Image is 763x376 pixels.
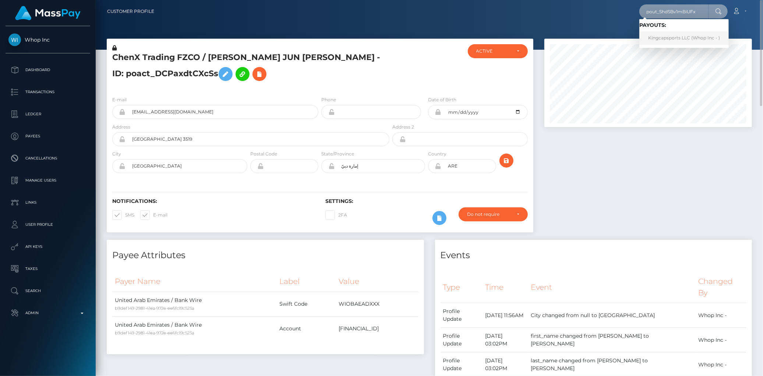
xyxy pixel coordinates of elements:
[336,316,418,341] td: [FINANCIAL_ID]
[6,83,90,101] a: Transactions
[441,249,747,262] h4: Events
[6,36,90,43] span: Whop Inc
[325,198,527,204] h6: Settings:
[639,31,729,45] a: Kingcapsports LLC (Whop Inc - )
[112,198,314,204] h6: Notifications:
[483,328,528,352] td: [DATE] 03:02PM
[459,207,527,221] button: Do not require
[639,22,729,28] h6: Payouts:
[8,34,21,46] img: Whop Inc
[392,124,414,130] label: Address 2
[8,241,87,252] p: API Keys
[6,127,90,145] a: Payees
[112,124,130,130] label: Address
[6,215,90,234] a: User Profile
[325,210,347,220] label: 2FA
[115,306,194,311] small: b9def149-2981-41ea-972e-ee6fc19c523a
[321,96,336,103] label: Phone
[428,96,456,103] label: Date of Birth
[6,149,90,168] a: Cancellations
[321,151,354,157] label: State/Province
[441,303,483,328] td: Profile Update
[528,328,696,352] td: first_name changed from [PERSON_NAME] to [PERSON_NAME]
[476,48,511,54] div: ACTIVE
[639,4,709,18] input: Search...
[115,330,194,335] small: b9def149-2981-41ea-972e-ee6fc19c523a
[6,61,90,79] a: Dashboard
[8,175,87,186] p: Manage Users
[467,211,511,217] div: Do not require
[15,6,81,20] img: MassPay Logo
[8,308,87,319] p: Admin
[696,271,746,303] th: Changed By
[441,271,483,303] th: Type
[8,109,87,120] p: Ledger
[6,193,90,212] a: Links
[528,271,696,303] th: Event
[8,263,87,274] p: Taxes
[483,271,528,303] th: Time
[277,292,336,316] td: Swift Code
[112,52,385,85] h5: ChenX Trading FZCO / [PERSON_NAME] JUN [PERSON_NAME] - ID: poact_DCPaxdtCXcSs
[8,285,87,296] p: Search
[112,292,277,316] td: United Arab Emirates / Bank Wire
[107,4,154,19] a: Customer Profile
[483,303,528,328] td: [DATE] 11:56AM
[250,151,277,157] label: Postal Code
[112,249,418,262] h4: Payee Attributes
[6,238,90,256] a: API Keys
[6,304,90,322] a: Admin
[112,210,134,220] label: SMS
[140,210,167,220] label: E-mail
[6,105,90,123] a: Ledger
[336,271,418,292] th: Value
[8,64,87,75] p: Dashboard
[8,131,87,142] p: Payees
[336,292,418,316] td: WIOBAEADXXX
[112,96,127,103] label: E-mail
[6,260,90,278] a: Taxes
[8,219,87,230] p: User Profile
[428,151,446,157] label: Country
[8,197,87,208] p: Links
[696,328,746,352] td: Whop Inc -
[696,303,746,328] td: Whop Inc -
[277,316,336,341] td: Account
[6,282,90,300] a: Search
[112,271,277,292] th: Payer Name
[8,153,87,164] p: Cancellations
[441,328,483,352] td: Profile Update
[528,303,696,328] td: City changed from null to [GEOGRAPHIC_DATA]
[6,171,90,190] a: Manage Users
[277,271,336,292] th: Label
[112,151,121,157] label: City
[468,44,528,58] button: ACTIVE
[8,87,87,98] p: Transactions
[112,316,277,341] td: United Arab Emirates / Bank Wire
